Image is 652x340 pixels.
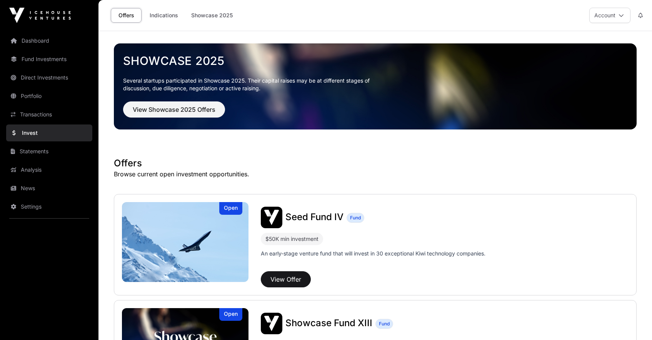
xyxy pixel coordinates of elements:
[6,161,92,178] a: Analysis
[6,180,92,197] a: News
[350,215,361,221] span: Fund
[6,124,92,141] a: Invest
[123,101,225,118] button: View Showcase 2025 Offers
[145,8,183,23] a: Indications
[114,157,637,169] h1: Offers
[122,202,248,282] a: Seed Fund IVOpen
[285,318,372,328] a: Showcase Fund XIII
[6,32,92,49] a: Dashboard
[6,51,92,68] a: Fund Investments
[285,212,344,222] a: Seed Fund IV
[133,105,215,114] span: View Showcase 2025 Offers
[261,313,282,334] img: Showcase Fund XIII
[379,321,390,327] span: Fund
[186,8,238,23] a: Showcase 2025
[123,54,627,68] a: Showcase 2025
[589,8,630,23] button: Account
[6,198,92,215] a: Settings
[285,211,344,222] span: Seed Fund IV
[123,77,382,92] p: Several startups participated in Showcase 2025. Their capital raises may be at different stages o...
[219,202,242,215] div: Open
[114,43,637,129] img: Showcase 2025
[122,202,248,282] img: Seed Fund IV
[261,250,485,257] p: An early-stage venture fund that will invest in 30 exceptional Kiwi technology companies.
[111,8,142,23] a: Offers
[6,143,92,160] a: Statements
[114,169,637,179] p: Browse current open investment opportunities.
[6,69,92,86] a: Direct Investments
[9,8,71,23] img: Icehouse Ventures Logo
[123,109,225,117] a: View Showcase 2025 Offers
[6,106,92,123] a: Transactions
[265,234,318,244] div: $50K min investment
[261,207,282,228] img: Seed Fund IV
[285,317,372,328] span: Showcase Fund XIII
[614,303,652,340] iframe: Chat Widget
[261,271,311,287] button: View Offer
[219,308,242,321] div: Open
[261,233,323,245] div: $50K min investment
[6,88,92,104] a: Portfolio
